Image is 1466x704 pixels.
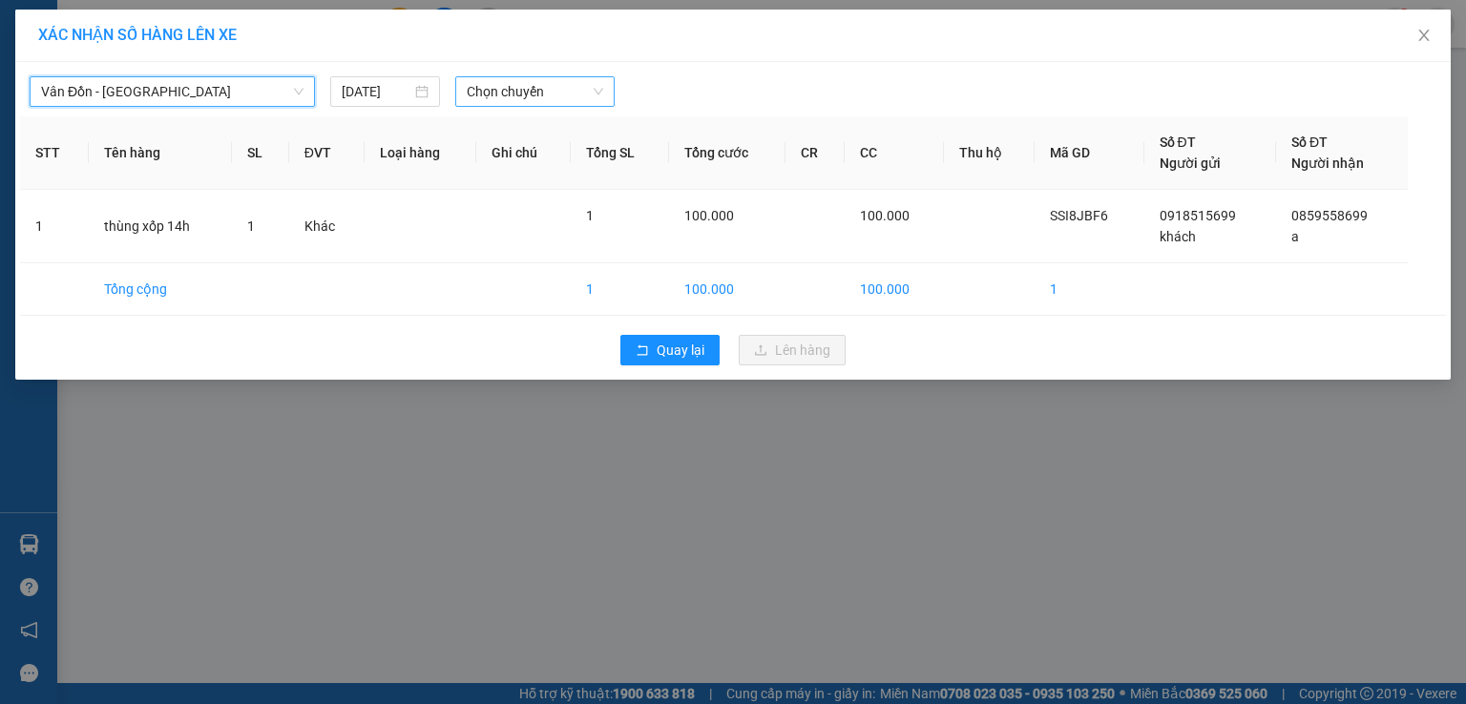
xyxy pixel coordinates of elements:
span: close [1416,28,1432,43]
span: 1 [247,218,255,234]
td: 100.000 [669,263,785,316]
span: Chọn chuyến [467,77,604,106]
span: Quay lại [657,340,704,361]
th: Mã GD [1035,116,1144,190]
th: Ghi chú [476,116,571,190]
span: Người gửi [1160,155,1221,171]
button: uploadLên hàng [739,335,846,365]
span: 0859558699 [1291,208,1368,223]
th: STT [20,116,89,190]
span: khách [1160,229,1196,244]
span: Vân Đồn - Hà Nội [41,77,304,106]
td: thùng xốp 14h [89,190,233,263]
td: 1 [20,190,89,263]
th: Loại hàng [365,116,476,190]
th: Tên hàng [89,116,233,190]
th: CC [845,116,944,190]
th: ĐVT [289,116,365,190]
span: Số ĐT [1291,135,1328,150]
button: rollbackQuay lại [620,335,720,365]
span: 0918515699 [1160,208,1236,223]
span: a [1291,229,1299,244]
span: Số ĐT [1160,135,1196,150]
td: 1 [1035,263,1144,316]
span: 100.000 [860,208,910,223]
th: CR [785,116,845,190]
span: rollback [636,343,649,359]
span: SSI8JBF6 [1050,208,1108,223]
th: Tổng cước [669,116,785,190]
span: 1 [586,208,594,223]
th: Thu hộ [944,116,1035,190]
span: Người nhận [1291,155,1364,171]
button: Close [1397,10,1451,63]
td: Khác [289,190,365,263]
td: Tổng cộng [89,263,233,316]
input: 12/08/2025 [342,81,411,102]
th: Tổng SL [571,116,669,190]
span: 100.000 [684,208,734,223]
th: SL [232,116,288,190]
span: XÁC NHẬN SỐ HÀNG LÊN XE [38,26,237,44]
td: 1 [571,263,669,316]
td: 100.000 [845,263,944,316]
